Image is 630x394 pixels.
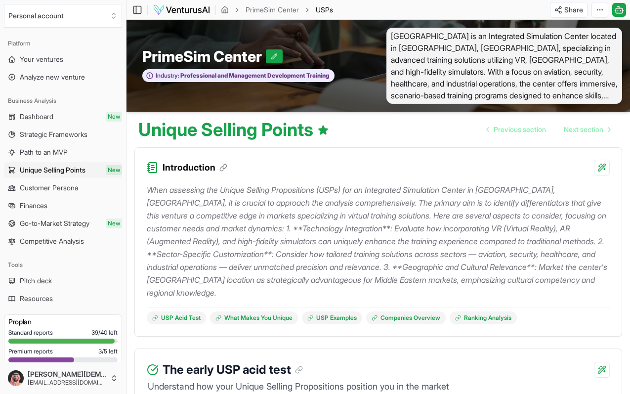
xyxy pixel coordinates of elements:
a: Go-to-Market StrategyNew [4,216,122,231]
button: [PERSON_NAME][DEMOGRAPHIC_DATA][EMAIL_ADDRESS][DOMAIN_NAME] [4,366,122,390]
span: Dashboard [20,112,53,122]
a: Customer Persona [4,180,122,196]
button: Industry:Professional and Management Development Training [142,69,335,83]
span: Pitch deck [20,276,52,286]
span: Next section [564,125,603,134]
span: Analyze new venture [20,72,85,82]
button: Select an organization [4,4,122,28]
a: USP Acid Test [147,311,206,324]
span: New [106,112,122,122]
span: [GEOGRAPHIC_DATA] is an Integrated Simulation Center located in [GEOGRAPHIC_DATA], [GEOGRAPHIC_DA... [386,28,623,104]
a: Strategic Frameworks [4,127,122,142]
span: Professional and Management Development Training [179,72,329,80]
a: What Makes You Unique [210,311,298,324]
a: Analyze new venture [4,69,122,85]
p: When assessing the Unique Selling Propositions (USPs) for an Integrated Simulation Center in [GEO... [147,183,610,299]
span: Competitive Analysis [20,236,84,246]
span: Strategic Frameworks [20,130,87,139]
span: Customer Persona [20,183,78,193]
span: Premium reports [8,348,53,355]
span: Previous section [494,125,546,134]
img: ACg8ocLwqaeAbP2OU-ZTBJvS6u3CwpL6Q909rAwwhsNI8ltiS5SkTyU=s96-c [8,370,24,386]
a: Ranking Analysis [450,311,517,324]
a: PrimeSim Center [246,5,299,15]
div: Tools [4,257,122,273]
a: Finances [4,198,122,214]
span: PrimeSim Center [142,47,266,65]
a: Go to next page [556,120,618,139]
a: DashboardNew [4,109,122,125]
a: Unique Selling PointsNew [4,162,122,178]
span: [PERSON_NAME][DEMOGRAPHIC_DATA] [28,370,106,379]
span: Standard reports [8,329,53,337]
nav: breadcrumb [221,5,333,15]
span: Share [564,5,583,15]
a: Competitive Analysis [4,233,122,249]
span: Path to an MVP [20,147,68,157]
span: [EMAIL_ADDRESS][DOMAIN_NAME] [28,379,106,387]
h3: Pro plan [8,317,118,327]
img: logo [153,4,210,16]
span: USPs [316,5,333,15]
span: 3 / 5 left [98,348,118,355]
a: Your ventures [4,51,122,67]
p: Understand how your Unique Selling Propositions position you in the market [147,380,610,394]
span: New [106,219,122,228]
span: New [106,165,122,175]
span: Industry: [156,72,179,80]
a: Resources [4,291,122,306]
span: Unique Selling Points [20,165,85,175]
span: Resources [20,294,53,304]
div: Business Analysis [4,93,122,109]
span: 39 / 40 left [91,329,118,337]
nav: pagination [479,120,618,139]
div: Platform [4,36,122,51]
span: Your ventures [20,54,63,64]
span: USPs [316,5,333,14]
h3: Introduction [163,161,227,175]
span: Go-to-Market Strategy [20,219,89,228]
span: Finances [20,201,47,211]
a: USP Examples [302,311,362,324]
h3: The early USP acid test [163,361,303,379]
a: Go to previous page [479,120,554,139]
button: Share [550,2,588,18]
a: Pitch deck [4,273,122,289]
a: Path to an MVP [4,144,122,160]
a: Companies Overview [366,311,446,324]
h1: Unique Selling Points [138,120,329,139]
